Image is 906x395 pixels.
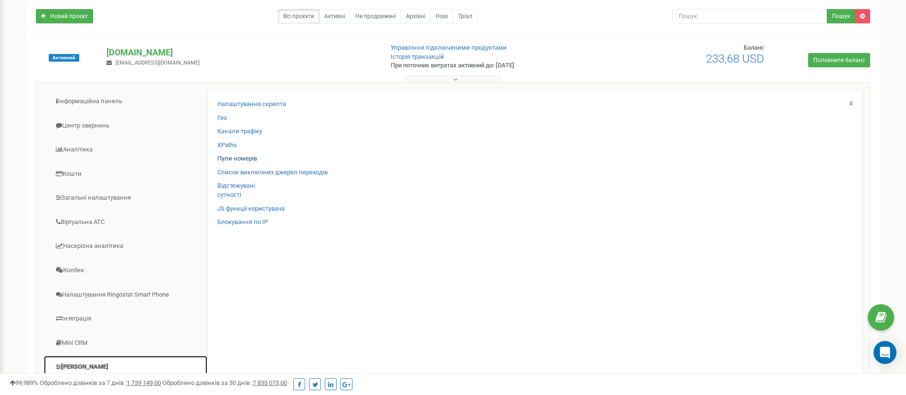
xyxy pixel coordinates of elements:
a: X [849,99,853,108]
a: JS функції користувача [217,204,285,214]
div: Open Intercom Messenger [874,341,896,364]
span: Активний [49,54,79,62]
a: Не продовжені [350,9,401,23]
a: Тріал [453,9,478,23]
a: Гео [217,114,227,123]
a: [PERSON_NAME] [43,355,208,379]
a: Загальні налаштування [43,186,208,210]
span: 99,989% [10,379,38,386]
a: Поповнити баланс [808,53,870,67]
u: 1 739 149,00 [127,379,161,386]
a: Список виключних джерел переходів [217,168,328,177]
a: Всі проєкти [278,9,320,23]
p: [DOMAIN_NAME] [107,46,375,59]
a: Віртуальна АТС [43,211,208,234]
a: Канали трафіку [217,127,262,136]
a: Пули номерів [217,154,257,163]
a: Активні [319,9,351,23]
span: Оброблено дзвінків за 30 днів : [162,379,287,386]
button: Пошук [827,9,855,23]
a: XPaths [217,141,237,150]
a: Налаштування Ringostat Smart Phone [43,283,208,307]
a: Кошти [43,162,208,186]
a: Відстежуванісутності [217,181,255,199]
span: 233,68 USD [706,52,764,65]
a: Mini CRM [43,331,208,355]
a: Управління підключеними продуктами [391,44,507,51]
a: Інтеграція [43,307,208,331]
a: Блокування по IP [217,218,268,227]
p: При поточних витратах активний до: [DATE] [391,61,588,70]
a: Аналiтика [43,138,208,161]
input: Пошук [672,9,827,23]
span: Оброблено дзвінків за 7 днів : [40,379,161,386]
a: Нові [430,9,453,23]
a: Налаштування скрипта [217,100,286,109]
a: Центр звернень [43,114,208,138]
a: Наскрізна аналітика [43,235,208,258]
a: Колбек [43,259,208,282]
span: [EMAIL_ADDRESS][DOMAIN_NAME] [116,60,200,66]
a: Архівні [401,9,431,23]
u: 7 835 073,00 [253,379,287,386]
a: Новий проєкт [36,9,93,23]
a: Інформаційна панель [43,90,208,113]
span: Баланс [744,44,764,51]
a: Історія транзакцій [391,53,444,60]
